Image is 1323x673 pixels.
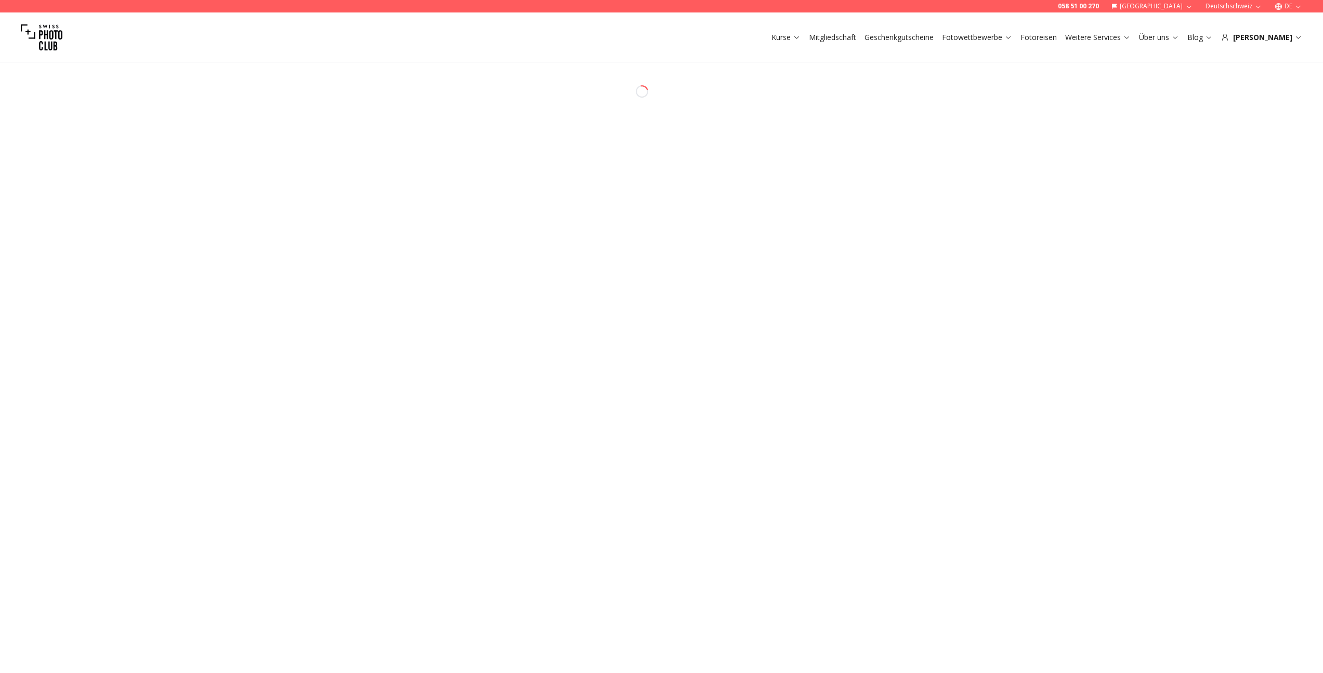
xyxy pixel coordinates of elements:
[938,30,1016,45] button: Fotowettbewerbe
[767,30,805,45] button: Kurse
[1221,32,1302,43] div: [PERSON_NAME]
[805,30,860,45] button: Mitgliedschaft
[809,32,856,43] a: Mitgliedschaft
[1183,30,1217,45] button: Blog
[1135,30,1183,45] button: Über uns
[21,17,62,58] img: Swiss photo club
[860,30,938,45] button: Geschenkgutscheine
[864,32,934,43] a: Geschenkgutscheine
[1016,30,1061,45] button: Fotoreisen
[942,32,1012,43] a: Fotowettbewerbe
[1020,32,1057,43] a: Fotoreisen
[771,32,801,43] a: Kurse
[1065,32,1131,43] a: Weitere Services
[1187,32,1213,43] a: Blog
[1058,2,1099,10] a: 058 51 00 270
[1061,30,1135,45] button: Weitere Services
[1139,32,1179,43] a: Über uns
